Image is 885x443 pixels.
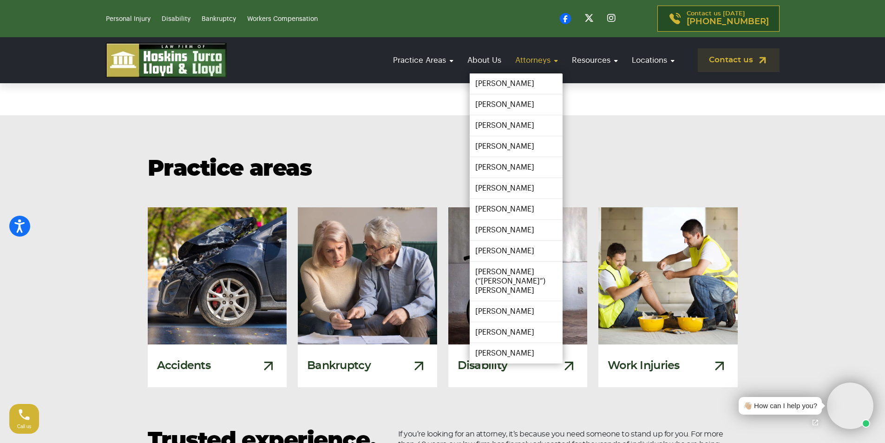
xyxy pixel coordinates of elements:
a: [PERSON_NAME] [470,94,563,115]
span: [PHONE_NUMBER] [687,17,769,26]
a: [PERSON_NAME] [470,301,563,322]
a: [PERSON_NAME] [470,157,563,178]
a: Injured Construction Worker Work Injuries [598,207,738,387]
div: 👋🏼 How can I help you? [743,401,817,411]
a: [PERSON_NAME] [470,73,563,94]
a: About Us [463,47,506,73]
h3: Accidents [157,360,211,372]
img: logo [106,43,227,78]
a: [PERSON_NAME] [470,343,563,364]
a: [PERSON_NAME] [470,241,563,261]
a: Contact us [DATE][PHONE_NUMBER] [657,6,780,32]
a: Contact us [698,48,780,72]
a: Bankruptcy [298,207,437,387]
h3: Disability [458,360,508,372]
a: Resources [567,47,623,73]
a: [PERSON_NAME] [470,136,563,157]
h2: Practice areas [148,157,738,182]
a: Disability [448,207,588,387]
a: Practice Areas [388,47,458,73]
a: [PERSON_NAME] [470,199,563,219]
p: Contact us [DATE] [687,11,769,26]
a: [PERSON_NAME] [470,115,563,136]
a: Bankruptcy [202,16,236,22]
img: Injured Construction Worker [598,207,738,344]
a: [PERSON_NAME] [470,220,563,240]
h3: Work Injuries [608,360,680,372]
h3: Bankruptcy [307,360,371,372]
a: Open chat [806,413,825,432]
a: Damaged Car From A Car Accident Accidents [148,207,287,387]
a: [PERSON_NAME] [470,178,563,198]
a: [PERSON_NAME] [470,322,563,343]
span: Call us [17,424,32,429]
a: Workers Compensation [247,16,318,22]
img: Damaged Car From A Car Accident [148,207,287,344]
a: Locations [627,47,679,73]
a: Personal Injury [106,16,151,22]
a: Disability [162,16,190,22]
a: Attorneys [511,47,563,73]
a: [PERSON_NAME] (“[PERSON_NAME]”) [PERSON_NAME] [470,262,563,301]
